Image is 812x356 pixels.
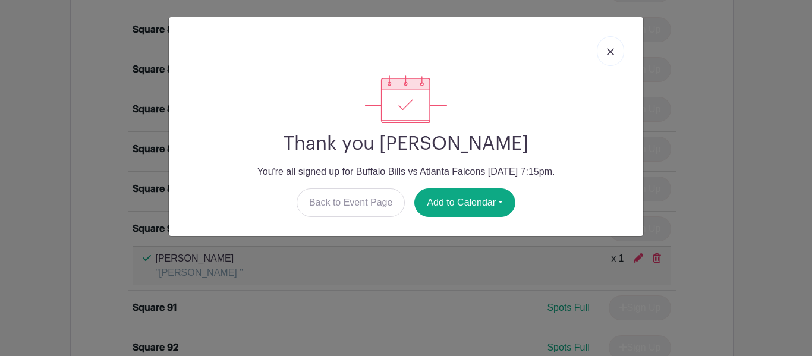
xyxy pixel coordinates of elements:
[414,188,515,217] button: Add to Calendar
[365,75,447,123] img: signup_complete-c468d5dda3e2740ee63a24cb0ba0d3ce5d8a4ecd24259e683200fb1569d990c8.svg
[607,48,614,55] img: close_button-5f87c8562297e5c2d7936805f587ecaba9071eb48480494691a3f1689db116b3.svg
[178,165,634,179] p: You're all signed up for Buffalo Bills vs Atlanta Falcons [DATE] 7:15pm.
[297,188,405,217] a: Back to Event Page
[178,133,634,155] h2: Thank you [PERSON_NAME]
